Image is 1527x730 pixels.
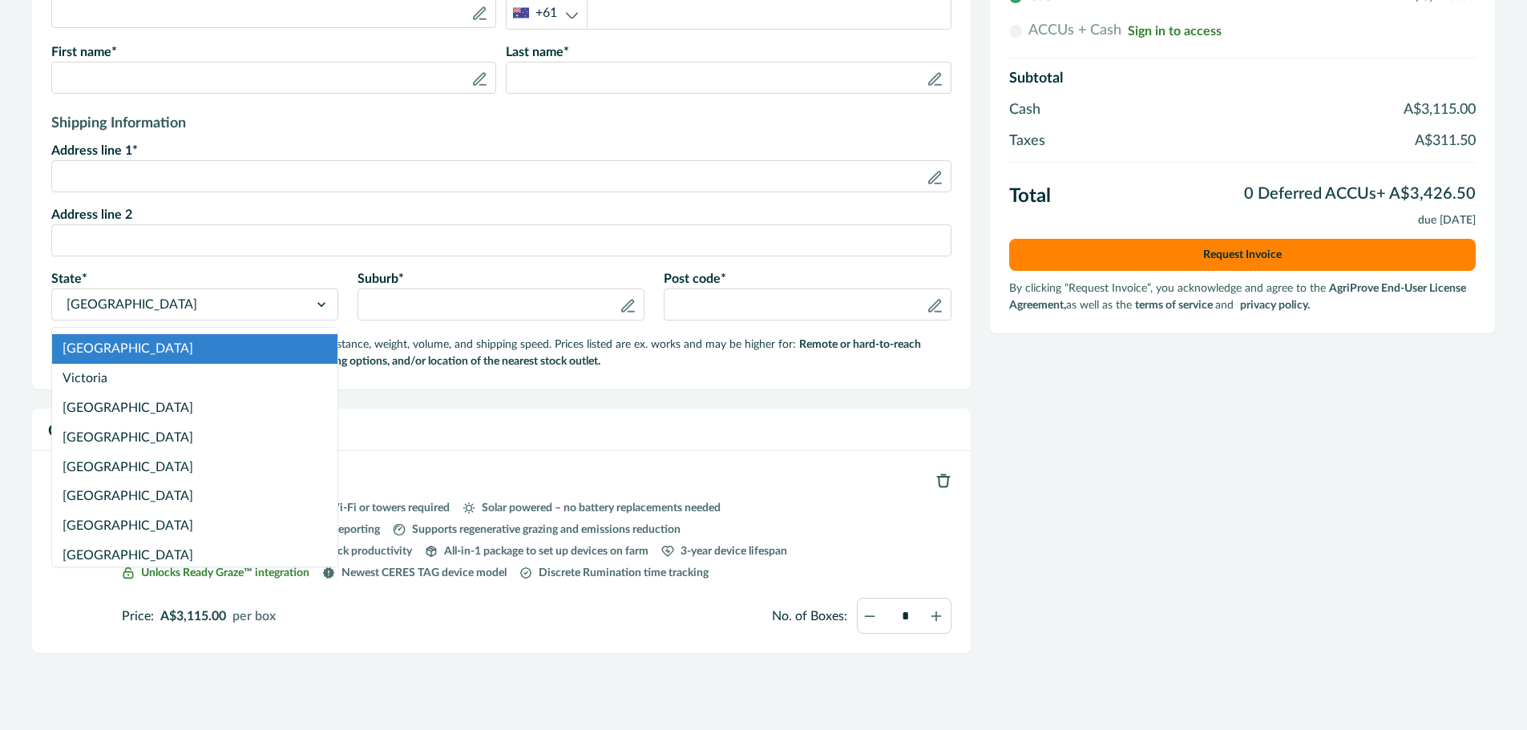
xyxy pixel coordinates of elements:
[1009,131,1045,152] p: Taxes
[51,113,951,135] p: Shipping Information
[664,269,951,288] p: Post code *
[1009,182,1051,211] p: Total
[1009,280,1476,314] p: By clicking “Request Invoice”, you acknowledge and agree to the as well as the and
[51,42,496,62] p: First name *
[1128,22,1222,41] a: Sign in to access
[1009,99,1040,121] p: Cash
[341,565,507,582] p: Newest CERES TAG device model
[358,269,644,288] p: Suburb *
[52,364,337,393] div: Victoria
[1009,239,1476,271] button: Request Invoice
[51,205,951,224] p: Address line 2
[48,421,955,441] h2: Checkout Products
[52,452,337,482] div: [GEOGRAPHIC_DATA]
[52,482,337,511] div: [GEOGRAPHIC_DATA]
[1415,131,1476,152] p: A $311.50
[51,141,951,160] p: Address line 1 *
[122,607,154,626] p: Price:
[51,269,338,288] p: State *
[52,511,337,541] div: [GEOGRAPHIC_DATA]
[52,422,337,452] div: [GEOGRAPHIC_DATA]
[141,565,309,582] p: Unlocks Ready Graze™ integration
[412,522,681,538] p: Supports regenerative grazing and emissions reduction
[482,500,721,517] p: Solar powered – no battery replacements needed
[681,543,787,560] p: 3-year device lifespan
[1028,20,1121,42] p: ACCUs + Cash
[52,540,337,570] div: [GEOGRAPHIC_DATA]
[506,42,951,62] p: Last name *
[160,607,226,626] span: A$ 3,115.00
[1009,283,1466,311] a: AgriProve End-User License Agreement,
[52,334,337,364] div: [GEOGRAPHIC_DATA]
[52,393,337,423] div: [GEOGRAPHIC_DATA]
[1240,300,1310,311] a: privacy policy.
[1418,212,1476,229] p: due [DATE]
[232,610,276,623] span: per box
[1404,99,1476,121] p: A $3,115.00
[74,337,951,370] p: Shipping costs may vary significantly depending on distance, weight, volume, and shipping speed. ...
[1009,68,1476,90] p: Subtotal
[539,565,709,582] p: Discrete Rumination time tracking
[1244,182,1476,206] p: 0 Deferred ACCUs + A $3,426.50
[444,543,648,560] p: All-in-1 package to set up devices on farm
[1135,300,1215,311] a: terms of service
[772,607,847,626] p: No. of Boxes :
